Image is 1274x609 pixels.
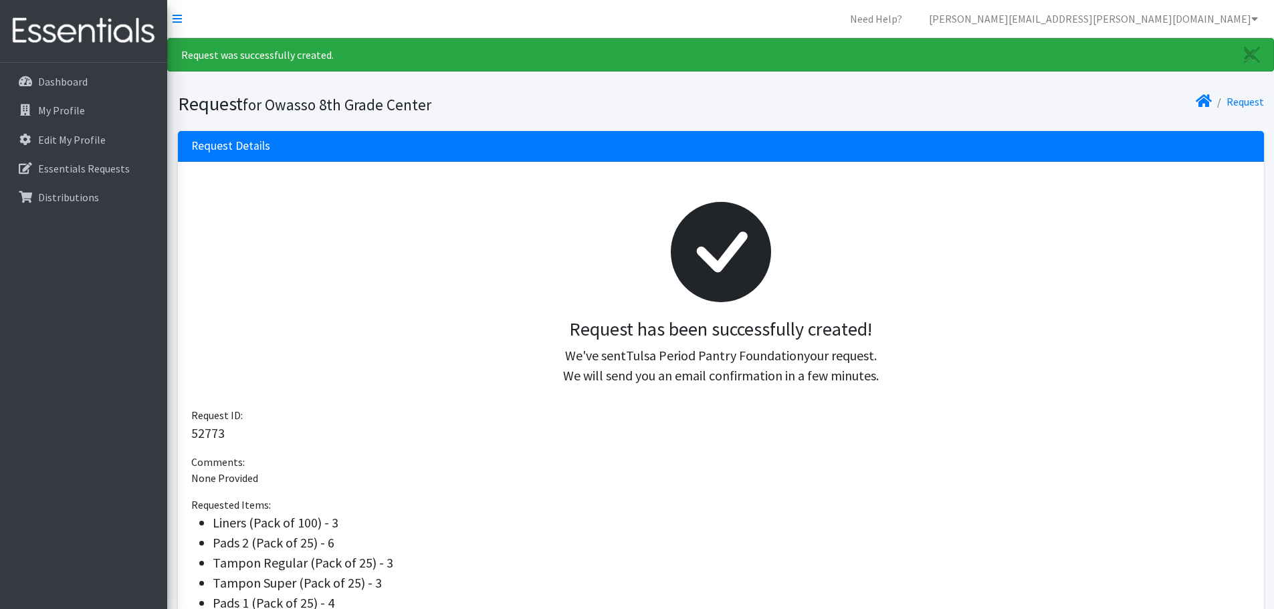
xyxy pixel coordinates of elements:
[191,498,271,511] span: Requested Items:
[5,97,162,124] a: My Profile
[38,75,88,88] p: Dashboard
[626,347,804,364] span: Tulsa Period Pantry Foundation
[213,573,1251,593] li: Tampon Super (Pack of 25) - 3
[213,553,1251,573] li: Tampon Regular (Pack of 25) - 3
[191,471,258,485] span: None Provided
[5,68,162,95] a: Dashboard
[38,191,99,204] p: Distributions
[191,423,1251,443] p: 52773
[839,5,913,32] a: Need Help?
[191,139,270,153] h3: Request Details
[191,455,245,469] span: Comments:
[1227,95,1264,108] a: Request
[178,92,716,116] h1: Request
[5,9,162,53] img: HumanEssentials
[213,533,1251,553] li: Pads 2 (Pack of 25) - 6
[202,318,1240,341] h3: Request has been successfully created!
[167,38,1274,72] div: Request was successfully created.
[1231,39,1273,71] a: Close
[918,5,1269,32] a: [PERSON_NAME][EMAIL_ADDRESS][PERSON_NAME][DOMAIN_NAME]
[38,162,130,175] p: Essentials Requests
[5,184,162,211] a: Distributions
[5,155,162,182] a: Essentials Requests
[38,104,85,117] p: My Profile
[243,95,431,114] small: for Owasso 8th Grade Center
[5,126,162,153] a: Edit My Profile
[191,408,243,422] span: Request ID:
[213,513,1251,533] li: Liners (Pack of 100) - 3
[38,133,106,146] p: Edit My Profile
[202,346,1240,386] p: We've sent your request. We will send you an email confirmation in a few minutes.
